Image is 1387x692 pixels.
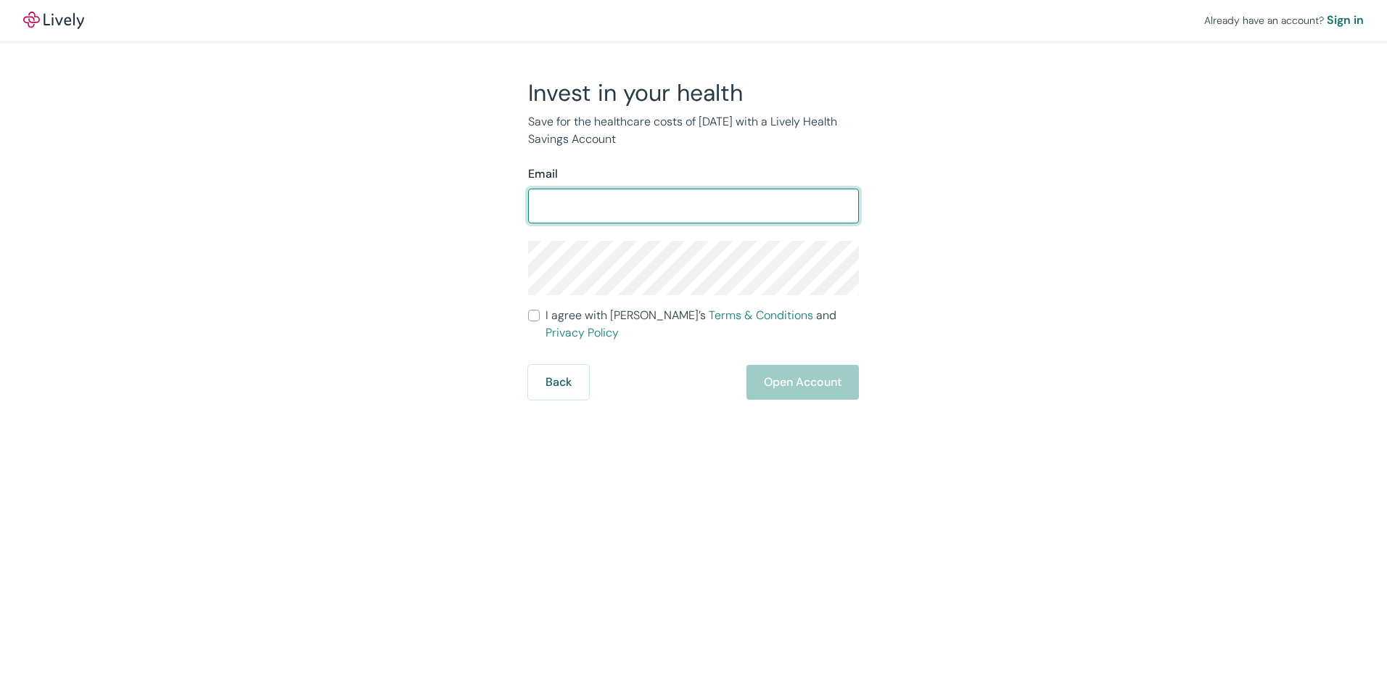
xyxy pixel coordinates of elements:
[1204,12,1364,29] div: Already have an account?
[546,325,619,340] a: Privacy Policy
[528,78,859,107] h2: Invest in your health
[23,12,84,29] a: LivelyLively
[709,308,813,323] a: Terms & Conditions
[546,307,859,342] span: I agree with [PERSON_NAME]’s and
[528,113,859,148] p: Save for the healthcare costs of [DATE] with a Lively Health Savings Account
[528,165,558,183] label: Email
[528,365,589,400] button: Back
[1327,12,1364,29] a: Sign in
[23,12,84,29] img: Lively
